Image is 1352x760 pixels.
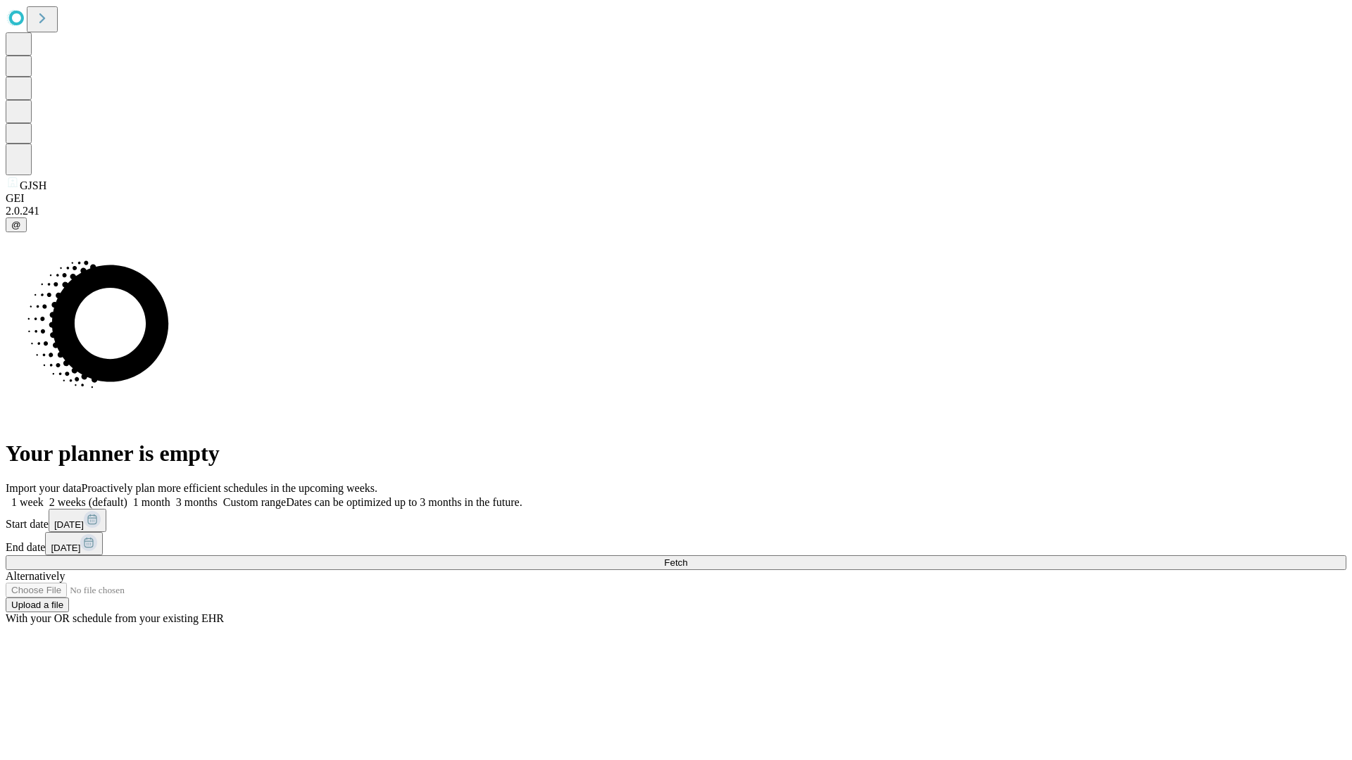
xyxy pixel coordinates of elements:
div: End date [6,532,1346,555]
span: Dates can be optimized up to 3 months in the future. [286,496,522,508]
span: Custom range [223,496,286,508]
span: [DATE] [51,543,80,553]
span: [DATE] [54,519,84,530]
button: Fetch [6,555,1346,570]
span: Alternatively [6,570,65,582]
span: 1 week [11,496,44,508]
span: Import your data [6,482,82,494]
span: @ [11,220,21,230]
span: With your OR schedule from your existing EHR [6,612,224,624]
div: GEI [6,192,1346,205]
div: 2.0.241 [6,205,1346,217]
span: GJSH [20,179,46,191]
div: Start date [6,509,1346,532]
h1: Your planner is empty [6,441,1346,467]
button: [DATE] [45,532,103,555]
span: Fetch [664,557,687,568]
button: [DATE] [49,509,106,532]
span: 3 months [176,496,218,508]
span: 2 weeks (default) [49,496,127,508]
span: 1 month [133,496,170,508]
button: Upload a file [6,597,69,612]
button: @ [6,217,27,232]
span: Proactively plan more efficient schedules in the upcoming weeks. [82,482,377,494]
